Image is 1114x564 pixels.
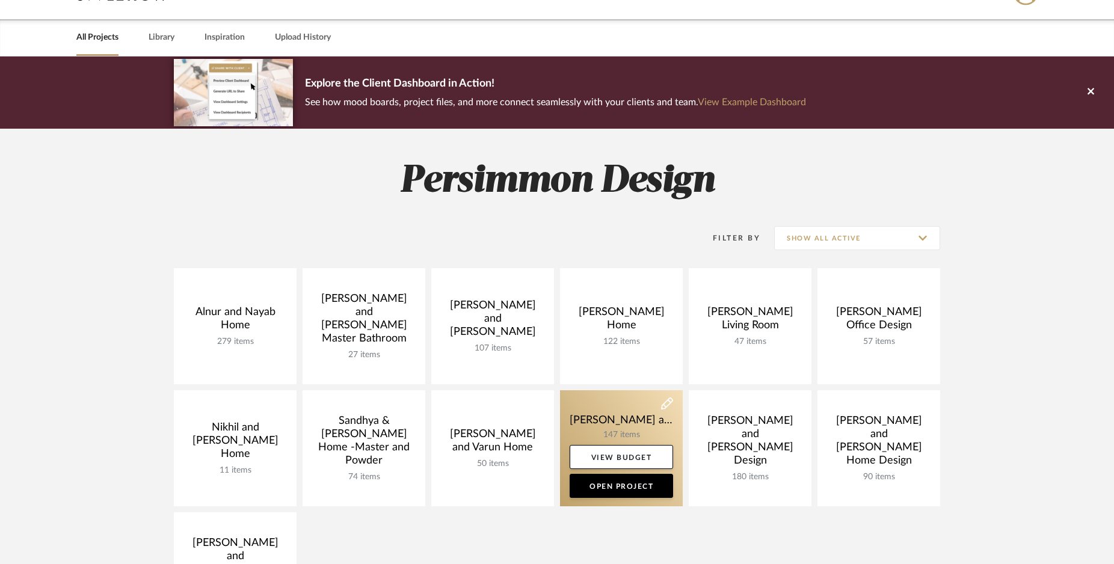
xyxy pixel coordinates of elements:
[183,465,287,476] div: 11 items
[570,445,673,469] a: View Budget
[827,337,931,347] div: 57 items
[312,414,416,472] div: Sandhya & [PERSON_NAME] Home -Master and Powder
[698,97,806,107] a: View Example Dashboard
[570,337,673,347] div: 122 items
[174,59,293,126] img: d5d033c5-7b12-40c2-a960-1ecee1989c38.png
[183,421,287,465] div: Nikhil and [PERSON_NAME] Home
[149,29,174,46] a: Library
[441,299,544,343] div: [PERSON_NAME] and [PERSON_NAME]
[183,337,287,347] div: 279 items
[441,343,544,354] div: 107 items
[275,29,331,46] a: Upload History
[698,414,802,472] div: [PERSON_NAME] and [PERSON_NAME] Design
[76,29,118,46] a: All Projects
[183,305,287,337] div: Alnur and Nayab Home
[698,337,802,347] div: 47 items
[570,474,673,498] a: Open Project
[698,472,802,482] div: 180 items
[827,472,931,482] div: 90 items
[312,350,416,360] div: 27 items
[124,159,990,204] h2: Persimmon Design
[205,29,245,46] a: Inspiration
[305,75,806,94] p: Explore the Client Dashboard in Action!
[697,232,760,244] div: Filter By
[441,428,544,459] div: [PERSON_NAME] and Varun Home
[305,94,806,111] p: See how mood boards, project files, and more connect seamlessly with your clients and team.
[312,472,416,482] div: 74 items
[698,305,802,337] div: [PERSON_NAME] Living Room
[827,414,931,472] div: [PERSON_NAME] and [PERSON_NAME] Home Design
[312,292,416,350] div: [PERSON_NAME] and [PERSON_NAME] Master Bathroom
[827,305,931,337] div: [PERSON_NAME] Office Design
[570,305,673,337] div: [PERSON_NAME] Home
[441,459,544,469] div: 50 items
